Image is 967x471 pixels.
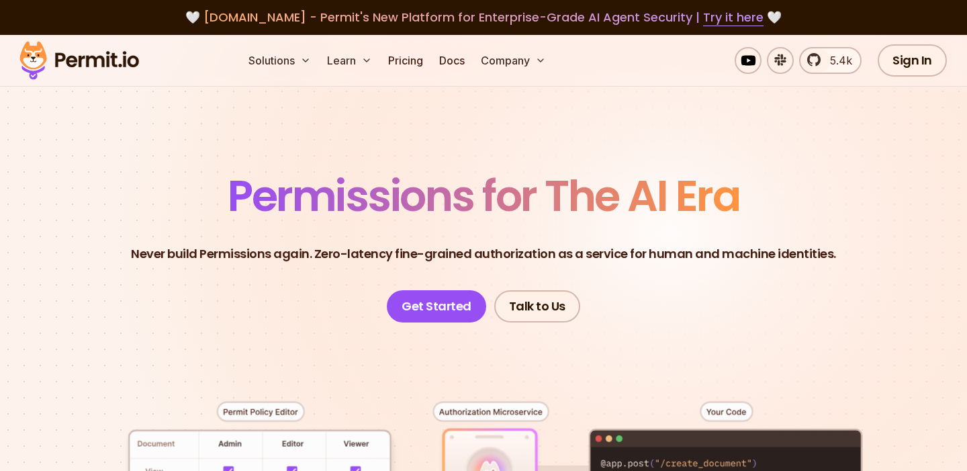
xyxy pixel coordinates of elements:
[878,44,947,77] a: Sign In
[228,166,739,226] span: Permissions for The AI Era
[475,47,551,74] button: Company
[434,47,470,74] a: Docs
[383,47,428,74] a: Pricing
[13,38,145,83] img: Permit logo
[799,47,862,74] a: 5.4k
[131,245,836,263] p: Never build Permissions again. Zero-latency fine-grained authorization as a service for human and...
[203,9,764,26] span: [DOMAIN_NAME] - Permit's New Platform for Enterprise-Grade AI Agent Security |
[243,47,316,74] button: Solutions
[322,47,377,74] button: Learn
[494,290,580,323] a: Talk to Us
[32,8,935,27] div: 🤍 🤍
[822,52,852,69] span: 5.4k
[703,9,764,26] a: Try it here
[387,290,486,323] a: Get Started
